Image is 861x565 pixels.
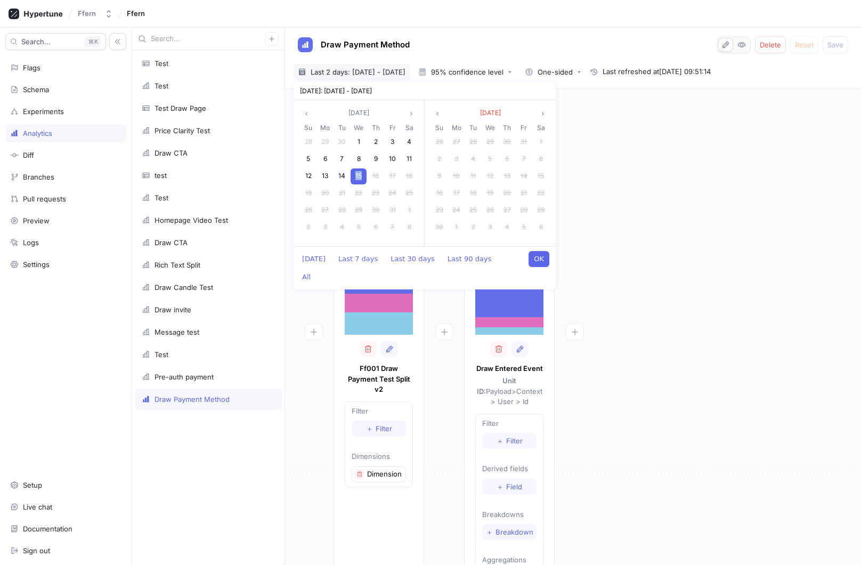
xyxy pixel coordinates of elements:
div: 27 [499,203,515,219]
div: 21 [334,185,350,201]
span: 2 [374,138,378,146]
span: 29 [486,138,494,146]
button: Last 30 days [385,251,440,267]
span: 7 [391,223,394,231]
div: 30 Oct 2025 [367,202,384,219]
div: 2 [300,220,316,236]
div: 11 Oct 2025 [401,151,418,168]
button: Last 90 days [442,251,497,267]
span: 22 [537,189,545,197]
div: 3 [317,220,333,236]
span: ＋ [486,529,493,535]
div: 18 Oct 2025 [401,168,418,185]
span: 4 [340,223,344,231]
span: 23 [436,206,443,214]
svg: angle right [540,110,546,117]
div: 2 [368,134,384,150]
span: 14 [521,172,527,180]
div: 27 Oct 2025 [448,134,465,151]
div: 23 [432,203,448,219]
div: 12 Nov 2025 [482,168,499,185]
span: 1 [408,206,411,214]
span: Reset [795,42,814,48]
span: 6 [505,155,509,163]
div: 25 Oct 2025 [401,185,418,202]
div: 04 Oct 2025 [401,134,418,151]
div: 7 [334,151,350,167]
span: 31 [389,206,396,214]
svg: angle right [408,110,415,117]
div: 4 [401,134,417,150]
button: angle right [537,107,549,120]
span: 18 [470,189,476,197]
span: ＋ [366,425,373,432]
button: One-sided [521,64,586,80]
button: [DATE] [297,251,331,267]
div: 9 [368,151,384,167]
div: 10 [385,151,401,167]
div: 25 [465,203,481,219]
div: 15 Oct 2025 [351,168,368,185]
div: 04 Dec 2025 [499,219,516,236]
div: 17 Nov 2025 [448,185,465,202]
div: 09 Nov 2025 [431,168,448,185]
div: 07 Nov 2025 [516,151,533,168]
div: 28 [300,134,316,150]
span: 1 [358,138,360,146]
div: 25 Nov 2025 [465,202,482,219]
svg: angle left [303,110,310,117]
div: 31 Oct 2025 [516,134,533,151]
div: 29 [482,134,498,150]
div: 26 [432,134,448,150]
div: 31 Oct 2025 [384,202,401,219]
div: 2 [432,151,448,167]
div: 18 [401,168,417,184]
button: angle right [405,107,418,120]
div: 11 [465,168,481,184]
span: 31 [521,138,527,146]
button: Ffern [74,5,117,22]
div: 24 Oct 2025 [384,185,401,202]
button: angle left [300,107,313,120]
span: 24 [388,189,396,197]
span: 18 [406,172,412,180]
div: One-sided [538,69,573,76]
span: 27 [321,206,329,214]
div: 3 [482,220,498,236]
div: 16 Nov 2025 [431,185,448,202]
div: 19 Oct 2025 [300,185,317,202]
span: 11 [407,155,412,163]
span: 30 [435,223,443,231]
div: 23 [368,185,384,201]
div: 29 Oct 2025 [482,134,499,151]
button: ＋Breakdown [482,524,537,540]
span: 16 [436,189,443,197]
div: 10 Nov 2025 [448,168,465,185]
div: 18 [465,185,481,201]
div: 95% confidence level [431,69,503,76]
div: 12 [300,168,316,184]
div: 01 Nov 2025 [532,134,549,151]
div: 06 Nov 2025 [499,151,516,168]
div: 28 [516,203,532,219]
div: 14 Nov 2025 [516,168,533,185]
div: 01 Dec 2025 [448,219,465,236]
div: 30 [334,134,350,150]
span: Search... [21,38,51,45]
span: 6 [323,155,327,163]
span: 15 [538,172,544,180]
button: ＋Field [482,479,537,495]
span: 26 [486,206,494,214]
div: 30 [499,134,515,150]
span: Filter [506,438,523,444]
div: 13 Nov 2025 [499,168,516,185]
span: 30 [338,138,346,146]
div: 19 Nov 2025 [482,185,499,202]
button: OK [529,251,549,267]
span: 12 [305,172,312,180]
span: 27 [503,206,511,214]
span: 17 [389,172,396,180]
span: 30 [503,138,511,146]
span: 13 [322,172,328,180]
div: 30 Sep 2025 [334,134,351,151]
